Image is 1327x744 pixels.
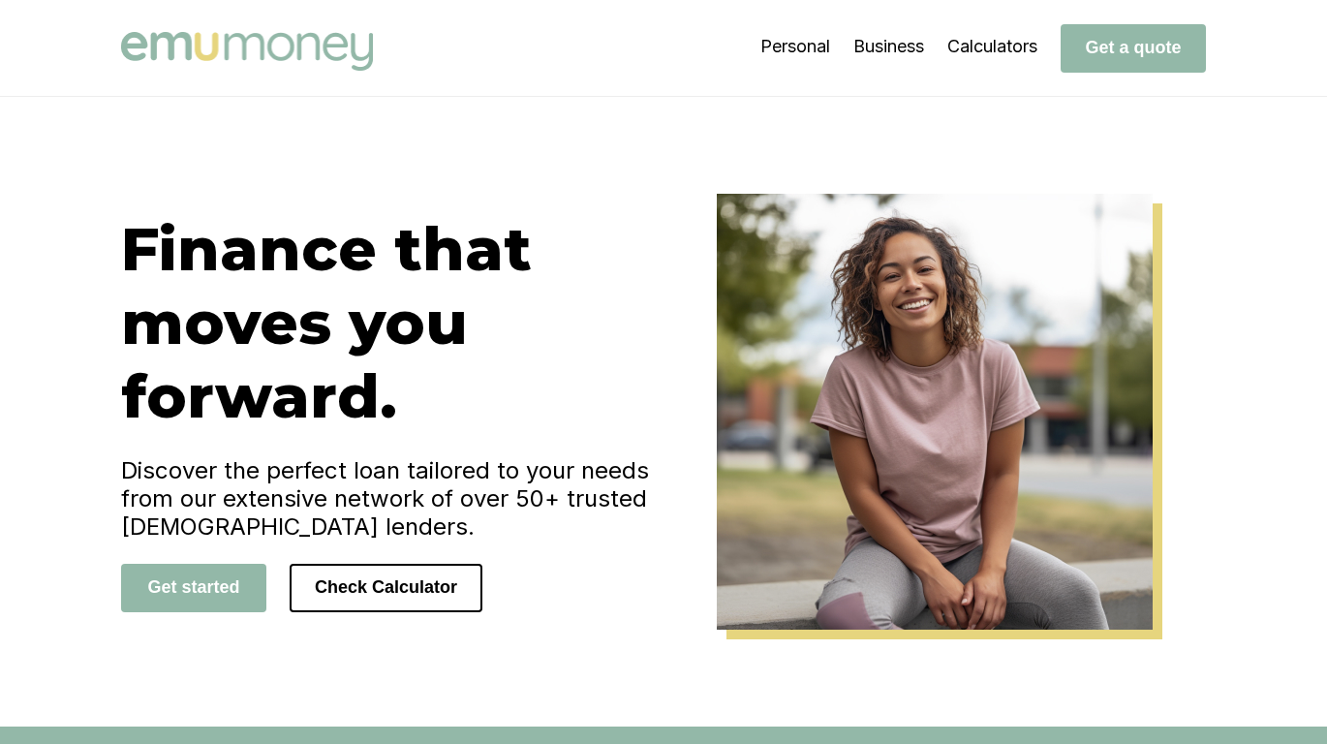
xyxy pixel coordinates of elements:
a: Get started [121,576,266,597]
button: Check Calculator [290,564,482,612]
button: Get started [121,564,266,612]
img: Emu Money logo [121,32,373,71]
img: Emu Money Home [717,194,1153,630]
a: Check Calculator [290,576,482,597]
h4: Discover the perfect loan tailored to your needs from our extensive network of over 50+ trusted [... [121,456,663,541]
h1: Finance that moves you forward. [121,212,663,433]
a: Get a quote [1061,37,1206,57]
button: Get a quote [1061,24,1206,73]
